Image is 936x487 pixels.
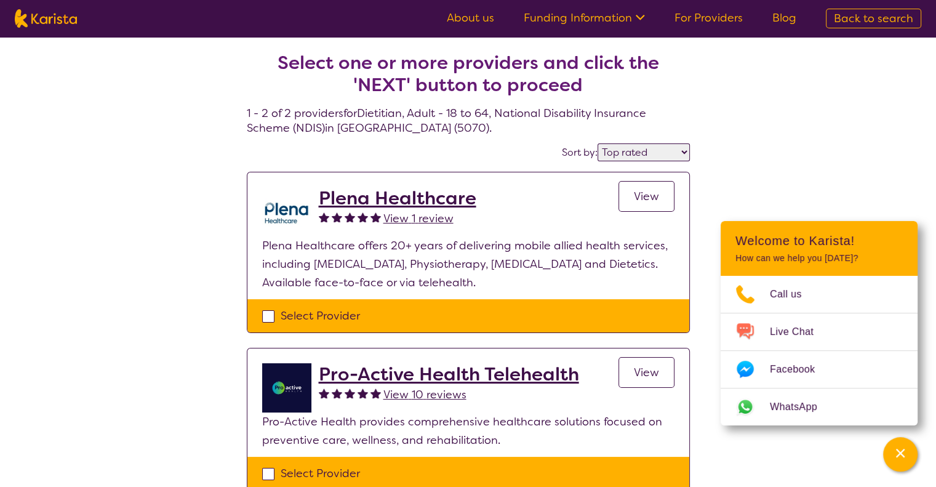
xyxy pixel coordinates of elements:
img: fullstar [319,212,329,222]
h4: 1 - 2 of 2 providers for Dietitian , Adult - 18 to 64 , National Disability Insurance Scheme (NDI... [247,22,690,135]
div: Channel Menu [721,221,918,425]
h2: Select one or more providers and click the 'NEXT' button to proceed [262,52,675,96]
img: fullstar [319,388,329,398]
img: fullstar [358,388,368,398]
label: Sort by: [562,146,598,159]
p: Plena Healthcare offers 20+ years of delivering mobile allied health services, including [MEDICAL... [262,236,674,292]
img: Karista logo [15,9,77,28]
a: View 1 review [383,209,454,228]
a: View [618,357,674,388]
span: View [634,365,659,380]
button: Channel Menu [883,437,918,472]
a: Back to search [826,9,921,28]
span: Facebook [770,360,830,379]
span: WhatsApp [770,398,832,416]
h2: Welcome to Karista! [735,233,903,248]
img: ymlb0re46ukcwlkv50cv.png [262,363,311,413]
img: fullstar [332,212,342,222]
span: Back to search [834,11,913,26]
span: View [634,189,659,204]
img: fullstar [370,388,381,398]
a: View [618,181,674,212]
img: fullstar [370,212,381,222]
a: Web link opens in a new tab. [721,388,918,425]
a: For Providers [674,10,743,25]
a: Plena Healthcare [319,187,476,209]
img: ehd3j50wdk7ycqmad0oe.png [262,187,311,236]
img: fullstar [358,212,368,222]
a: About us [447,10,494,25]
a: Pro-Active Health Telehealth [319,363,579,385]
p: How can we help you [DATE]? [735,253,903,264]
a: Blog [772,10,796,25]
span: Live Chat [770,323,828,341]
img: fullstar [332,388,342,398]
span: Call us [770,285,817,304]
span: View 10 reviews [383,387,466,402]
a: Funding Information [524,10,645,25]
img: fullstar [345,388,355,398]
span: View 1 review [383,211,454,226]
a: View 10 reviews [383,385,466,404]
ul: Choose channel [721,276,918,425]
img: fullstar [345,212,355,222]
p: Pro-Active Health provides comprehensive healthcare solutions focused on preventive care, wellnes... [262,413,674,449]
